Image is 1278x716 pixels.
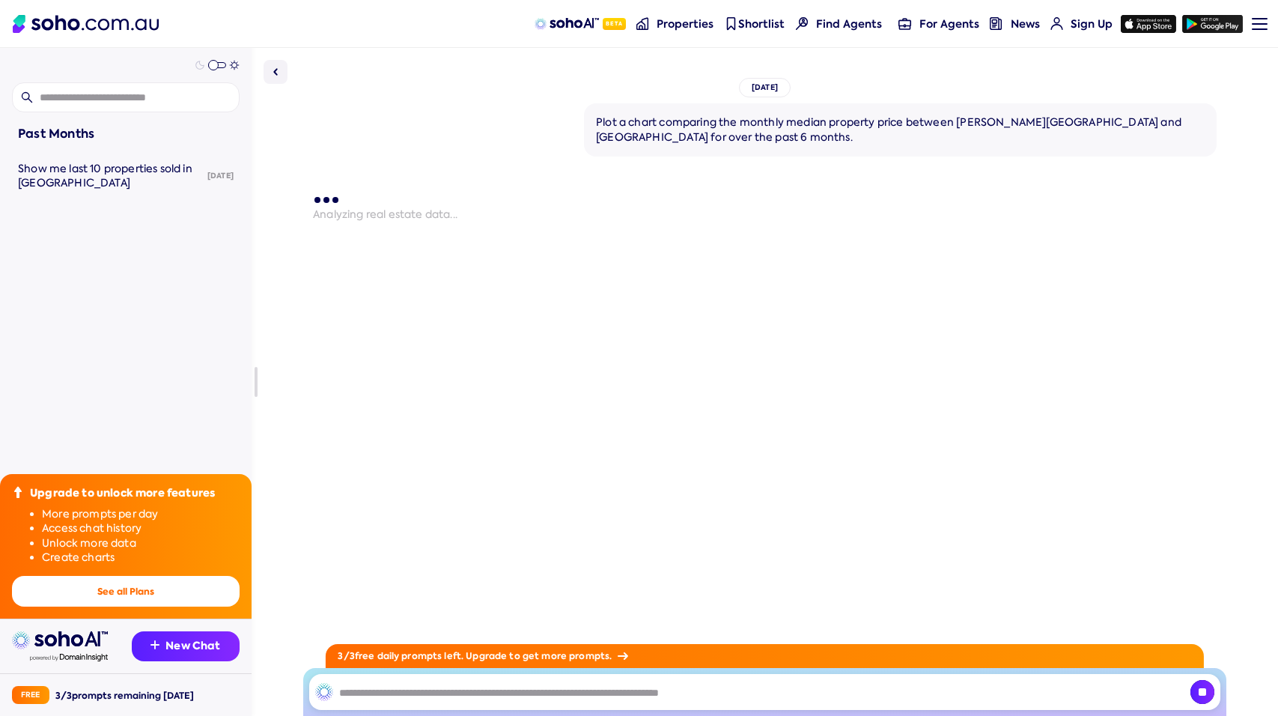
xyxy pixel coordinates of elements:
[738,16,785,31] span: Shortlist
[1050,17,1063,30] img: for-agents-nav icon
[18,162,192,190] span: Show me last 10 properties sold in [GEOGRAPHIC_DATA]
[267,63,284,81] img: Sidebar toggle icon
[1121,15,1176,33] img: app-store icon
[1071,16,1113,31] span: Sign Up
[30,654,108,661] img: Data provided by Domain Insight
[596,115,1205,145] div: Plot a chart comparing the monthly median property price between [PERSON_NAME][GEOGRAPHIC_DATA] a...
[1182,15,1243,33] img: google-play icon
[315,683,333,701] img: SohoAI logo black
[201,160,240,192] div: [DATE]
[12,686,49,704] div: Free
[12,631,108,649] img: sohoai logo
[13,15,159,33] img: Soho Logo
[636,17,649,30] img: properties-nav icon
[18,124,234,144] div: Past Months
[535,18,598,30] img: sohoAI logo
[18,162,201,191] div: Show me last 10 properties sold in Sydney NSW
[1190,680,1214,704] button: Cancel request
[1011,16,1040,31] span: News
[12,576,240,607] button: See all Plans
[603,18,626,30] span: Beta
[919,16,979,31] span: For Agents
[313,207,1217,222] p: Analyzing real estate data...
[739,78,791,97] div: [DATE]
[618,652,628,660] img: Arrow icon
[12,486,24,498] img: Upgrade icon
[30,486,215,501] div: Upgrade to unlock more features
[42,550,240,565] li: Create charts
[55,689,194,702] div: 3 / 3 prompts remaining [DATE]
[150,640,159,649] img: Recommendation icon
[42,507,240,522] li: More prompts per day
[42,521,240,536] li: Access chat history
[796,17,809,30] img: Find agents icon
[725,17,737,30] img: shortlist-nav icon
[42,536,240,551] li: Unlock more data
[898,17,911,30] img: for-agents-nav icon
[132,631,240,661] button: New Chat
[816,16,882,31] span: Find Agents
[12,153,201,200] a: Show me last 10 properties sold in [GEOGRAPHIC_DATA]
[657,16,713,31] span: Properties
[990,17,1002,30] img: news-nav icon
[1190,680,1214,704] img: Send icon
[326,644,1203,668] div: 3 / 3 free daily prompts left. Upgrade to get more prompts.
